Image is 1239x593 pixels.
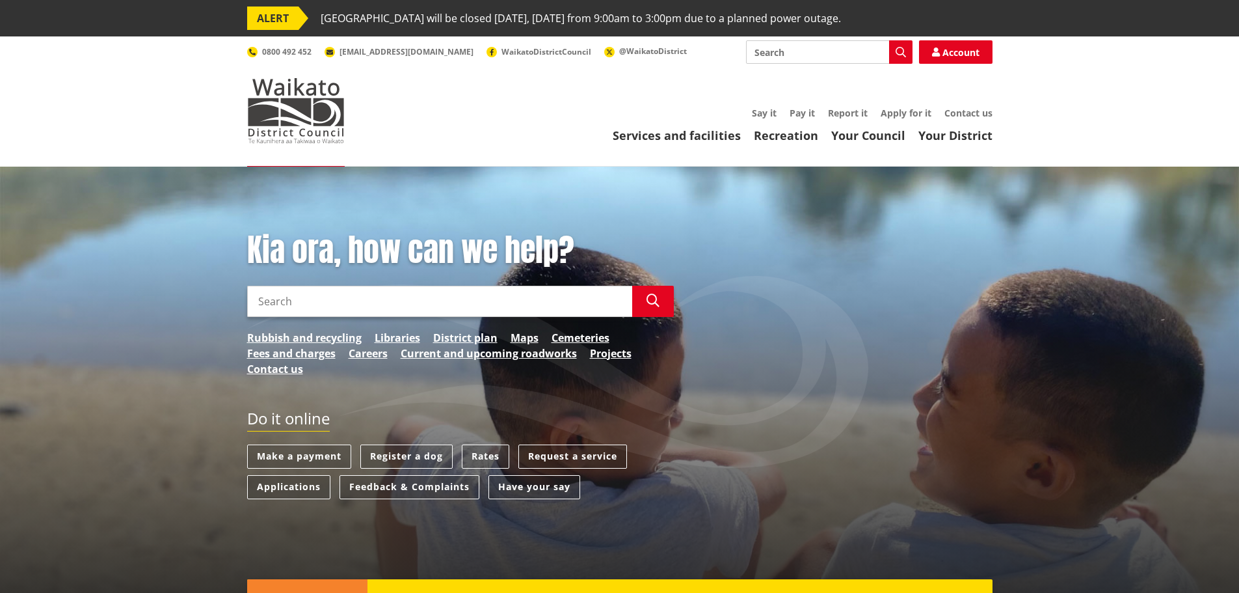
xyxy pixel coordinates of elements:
[349,346,388,361] a: Careers
[919,40,993,64] a: Account
[518,445,627,469] a: Request a service
[613,128,741,143] a: Services and facilities
[247,346,336,361] a: Fees and charges
[918,128,993,143] a: Your District
[401,346,577,361] a: Current and upcoming roadworks
[619,46,687,57] span: @WaikatoDistrict
[247,445,351,469] a: Make a payment
[247,46,312,57] a: 0800 492 452
[247,232,674,269] h1: Kia ora, how can we help?
[590,346,632,361] a: Projects
[752,107,777,119] a: Say it
[360,445,453,469] a: Register a dog
[828,107,868,119] a: Report it
[790,107,815,119] a: Pay it
[746,40,913,64] input: Search input
[754,128,818,143] a: Recreation
[247,78,345,143] img: Waikato District Council - Te Kaunihera aa Takiwaa o Waikato
[604,46,687,57] a: @WaikatoDistrict
[944,107,993,119] a: Contact us
[247,475,330,499] a: Applications
[340,475,479,499] a: Feedback & Complaints
[462,445,509,469] a: Rates
[262,46,312,57] span: 0800 492 452
[831,128,905,143] a: Your Council
[247,361,303,377] a: Contact us
[552,330,609,346] a: Cemeteries
[247,330,362,346] a: Rubbish and recycling
[247,286,632,317] input: Search input
[325,46,473,57] a: [EMAIL_ADDRESS][DOMAIN_NAME]
[433,330,498,346] a: District plan
[881,107,931,119] a: Apply for it
[340,46,473,57] span: [EMAIL_ADDRESS][DOMAIN_NAME]
[321,7,841,30] span: [GEOGRAPHIC_DATA] will be closed [DATE], [DATE] from 9:00am to 3:00pm due to a planned power outage.
[501,46,591,57] span: WaikatoDistrictCouncil
[247,7,299,30] span: ALERT
[247,409,330,432] h2: Do it online
[488,475,580,499] a: Have your say
[375,330,420,346] a: Libraries
[486,46,591,57] a: WaikatoDistrictCouncil
[511,330,539,346] a: Maps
